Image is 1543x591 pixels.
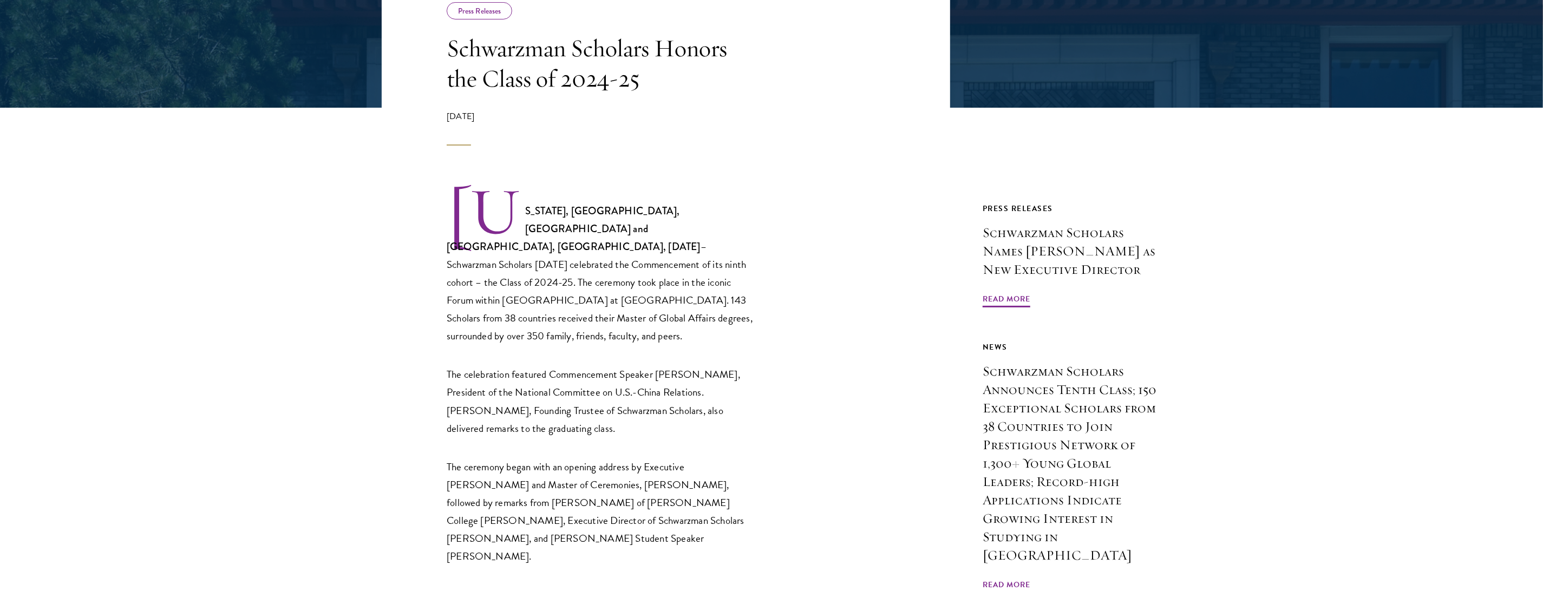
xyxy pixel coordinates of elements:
a: Press Releases Schwarzman Scholars Names [PERSON_NAME] as New Executive Director Read More [983,202,1161,309]
div: Press Releases [983,202,1161,215]
h3: Schwarzman Scholars Names [PERSON_NAME] as New Executive Director [983,224,1161,279]
h3: Schwarzman Scholars Announces Tenth Class; 150 Exceptional Scholars from 38 Countries to Join Pre... [983,362,1161,564]
p: The ceremony began with an opening address by Executive [PERSON_NAME] and Master of Ceremonies, [... [447,458,755,565]
h1: Schwarzman Scholars Honors the Class of 2024-25 [447,33,755,94]
span: Read More [983,292,1030,309]
p: The celebration featured Commencement Speaker [PERSON_NAME], President of the National Committee ... [447,365,755,437]
div: [DATE] [447,110,755,146]
a: Press Releases [458,5,501,16]
strong: [US_STATE], [GEOGRAPHIC_DATA], [GEOGRAPHIC_DATA] and [GEOGRAPHIC_DATA], [GEOGRAPHIC_DATA], [DATE] [447,203,701,254]
p: – Schwarzman Scholars [DATE] celebrated the Commencement of its ninth cohort – the Class of 2024-... [447,186,755,345]
div: News [983,340,1161,354]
